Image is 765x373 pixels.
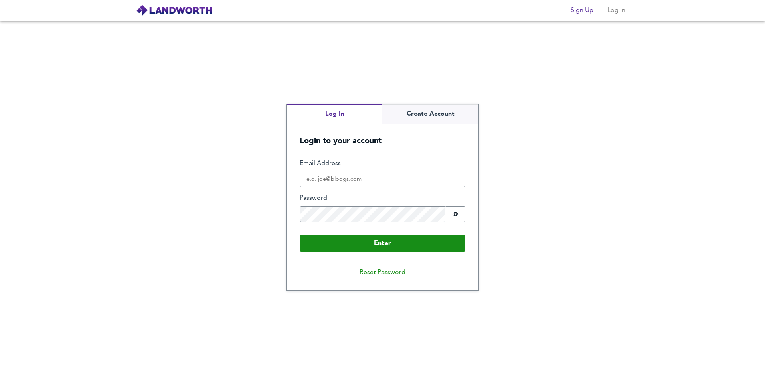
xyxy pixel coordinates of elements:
label: Password [300,194,465,203]
img: logo [136,4,212,16]
label: Email Address [300,159,465,168]
h5: Login to your account [287,124,478,146]
button: Reset Password [353,265,412,281]
button: Log in [603,2,629,18]
button: Sign Up [567,2,597,18]
button: Enter [300,235,465,252]
span: Sign Up [571,5,593,16]
button: Log In [287,104,382,124]
button: Create Account [382,104,478,124]
input: e.g. joe@bloggs.com [300,172,465,188]
span: Log in [607,5,626,16]
button: Show password [445,206,465,222]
